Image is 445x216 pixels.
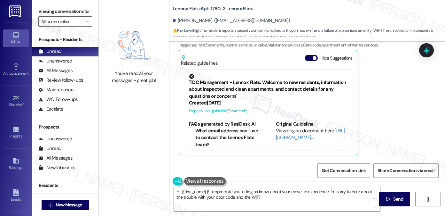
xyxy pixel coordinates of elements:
[38,67,73,74] div: All Messages
[195,128,260,148] li: What email address can I use to contact the Lennox Flats team?
[179,40,418,50] div: Tagged as:
[276,128,347,141] div: View original document here
[23,102,24,106] span: •
[48,203,53,208] i: 
[373,163,439,178] button: Share Conversation via email
[3,93,29,110] a: Site Visit •
[38,58,72,64] div: Unanswered
[198,42,225,48] span: Rent/payments ,
[276,121,314,127] b: Original Guideline
[9,5,22,17] img: ResiDesk Logo
[32,36,98,43] div: Prospects + Residents
[3,155,29,173] a: Buildings
[3,187,29,204] a: Leads
[38,164,75,171] div: New Inbounds
[3,124,29,141] a: Insights •
[189,74,347,100] div: 'TDC Management - Lennox Flats: Welcome to new residents, information about inspected and clean a...
[42,200,89,210] button: New Message
[174,187,380,211] textarea: To enrich screen reader interactions, please activate Accessibility in Grammarly extension settings
[303,42,322,48] span: Gate code ,
[189,121,255,127] b: FAQs generated by ResiDesk AI
[276,128,345,141] a: [URL][DOMAIN_NAME]…
[38,77,83,84] div: Review follow-ups
[38,48,61,55] div: Unread
[85,19,89,24] i: 
[386,197,391,202] i: 
[173,17,290,24] div: [PERSON_NAME]. ([EMAIL_ADDRESS][DOMAIN_NAME])
[379,192,410,206] button: Send
[320,55,353,62] label: Hide Suggestions
[189,108,347,114] div: Property level guideline ( 73 % match)
[189,100,347,106] div: Created [DATE]
[425,197,430,202] i: 
[41,16,82,27] input: All communities
[38,155,73,162] div: All Messages
[225,42,268,48] span: Internet services or cable ,
[393,196,403,203] span: Send
[38,145,61,152] div: Unread
[38,136,72,142] div: Unanswered
[3,29,29,47] a: Inbox
[350,42,378,48] span: Internet services
[378,167,434,174] span: Share Conversation via email
[268,42,290,48] span: Maintenance ,
[317,163,370,178] button: Get Conversation Link
[38,106,63,112] div: Escalate
[28,70,29,75] span: •
[106,24,162,67] img: empty-state
[32,124,98,130] div: Prospects
[22,133,23,137] span: •
[38,96,78,103] div: WO Follow-ups
[173,5,254,12] b: Lennox Flats: Apt. 1790, 3 Lennox Flats
[321,42,350,48] span: Apartment entry ,
[38,6,92,16] label: Viewing conversations for
[173,27,445,41] span: : The resident reports a security concern (unlocked unit upon move-in) and a failure of a promise...
[32,182,98,189] div: Residents
[38,87,74,93] div: Maintenance
[56,202,82,208] span: New Message
[181,55,218,67] div: Related guidelines
[173,28,200,33] strong: ⚠️ Risk Level: High
[322,167,366,174] span: Get Conversation Link
[290,42,303,48] span: Access ,
[106,70,162,84] div: You've read all your messages - great job!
